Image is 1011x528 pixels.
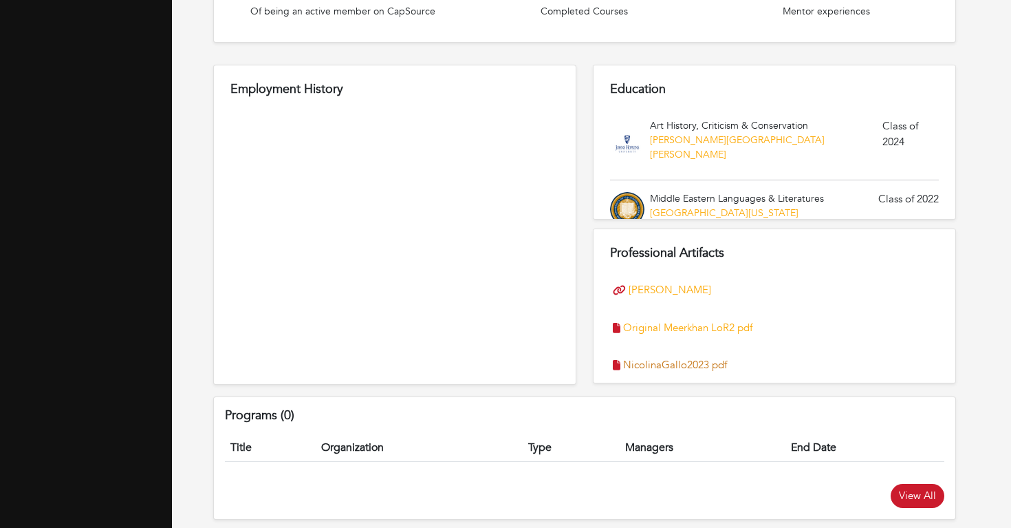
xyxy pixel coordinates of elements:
[650,118,882,133] p: Art History, Criticism & Conservation
[891,484,944,508] a: View All
[225,434,316,462] th: Title
[610,192,644,226] img: Seal_of_University_of_California,_Berkeley.svg.png
[714,4,939,19] p: Mentor experiences
[882,118,939,169] span: Class of 2024
[623,357,727,373] a: NicolinaGallo2023 pdf
[610,82,939,97] h5: Education
[650,207,798,220] a: [GEOGRAPHIC_DATA][US_STATE]
[650,134,825,161] a: [PERSON_NAME][GEOGRAPHIC_DATA][PERSON_NAME]
[230,82,559,97] h5: Employment History
[316,434,523,462] th: Organization
[785,434,944,462] th: End Date
[225,408,944,423] h4: Programs (0)
[623,320,752,336] a: Original Meerkhan LoR2 pdf
[620,434,786,462] th: Managers
[878,191,939,227] span: Class of 2022
[650,191,824,206] p: Middle Eastern Languages & Literatures
[610,127,644,161] img: university_logo_small_vertical_blue.png
[230,4,455,19] p: Of being an active member on CapSource
[629,282,711,298] a: [PERSON_NAME]
[610,246,939,261] h5: Professional Artifacts
[472,4,697,19] p: Completed Courses
[523,434,620,462] th: Type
